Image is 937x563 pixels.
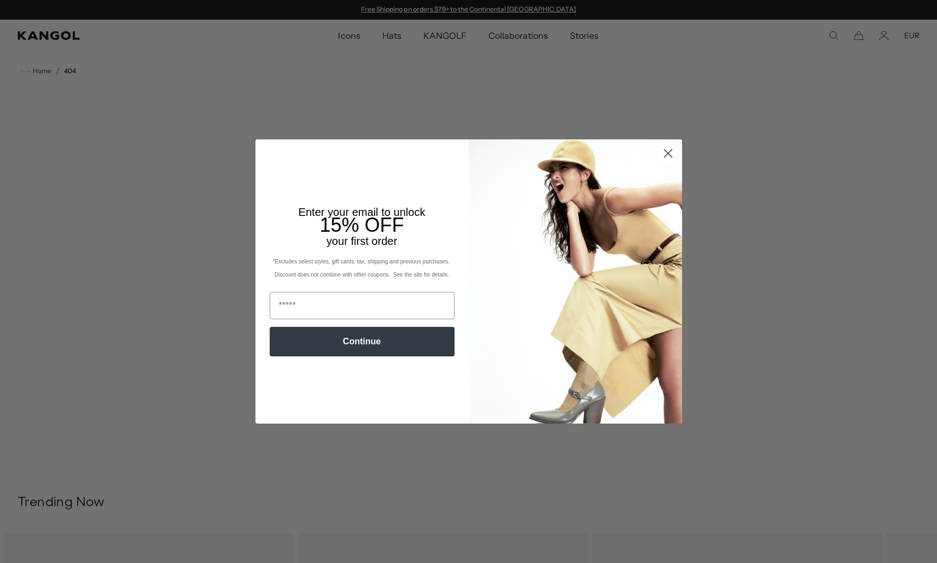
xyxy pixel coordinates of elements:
img: 93be19ad-e773-4382-80b9-c9d740c9197f.jpeg [469,139,682,424]
button: Continue [270,327,455,356]
button: Close dialog [659,144,678,163]
span: Enter your email to unlock [299,206,426,218]
input: Email [270,292,455,319]
span: your first order [327,235,397,247]
span: *Excludes select styles, gift cards, tax, shipping and previous purchases. Discount does not comb... [272,259,451,278]
span: 15% OFF [319,214,404,236]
